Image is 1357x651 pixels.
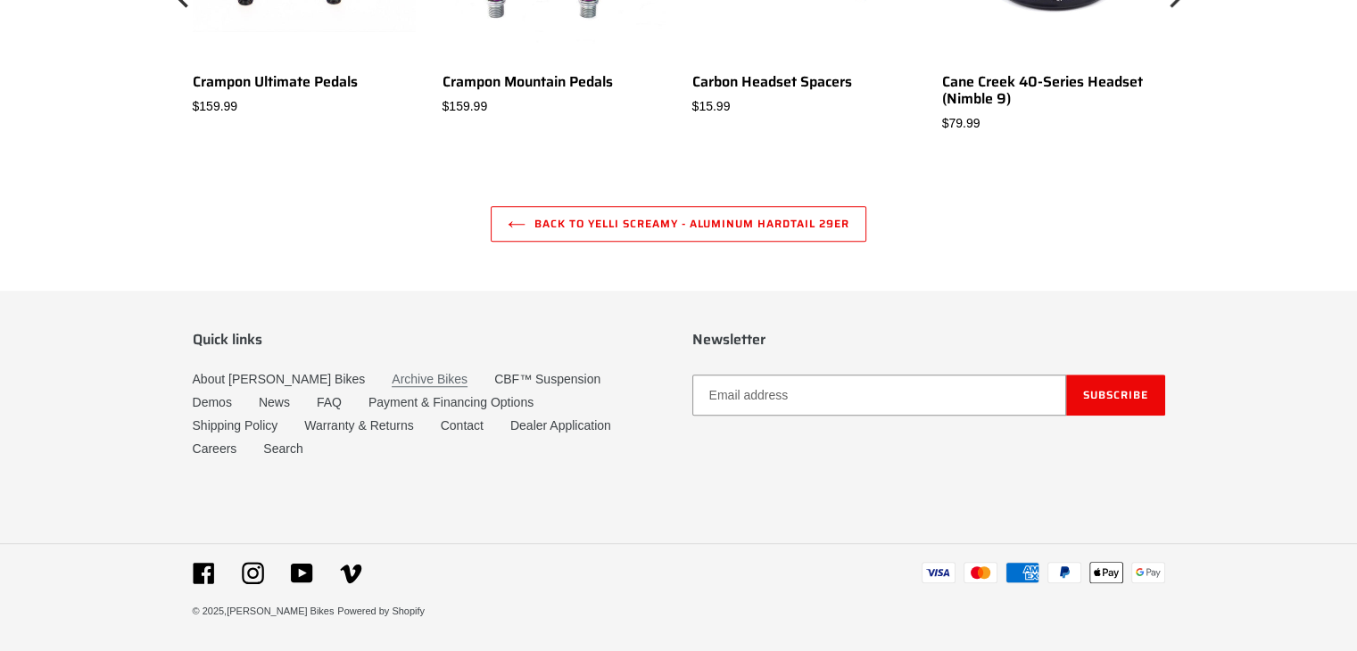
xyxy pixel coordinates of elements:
p: Newsletter [692,331,1165,348]
a: Demos [193,395,232,409]
a: Search [263,441,302,456]
a: Archive Bikes [392,372,468,387]
a: Warranty & Returns [304,418,413,433]
a: FAQ [317,395,342,409]
input: Email address [692,375,1066,416]
a: Careers [193,441,237,456]
button: Subscribe [1066,375,1165,416]
a: News [259,395,290,409]
a: Contact [441,418,484,433]
span: Subscribe [1083,386,1148,403]
a: Shipping Policy [193,418,278,433]
a: [PERSON_NAME] Bikes [227,606,334,616]
a: Powered by Shopify [337,606,425,616]
p: Quick links [193,331,666,348]
a: CBF™ Suspension [494,372,600,386]
a: Dealer Application [510,418,611,433]
small: © 2025, [193,606,335,616]
a: Back to YELLI SCREAMY - Aluminum Hardtail 29er [491,206,865,242]
a: About [PERSON_NAME] Bikes [193,372,366,386]
a: Payment & Financing Options [368,395,534,409]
